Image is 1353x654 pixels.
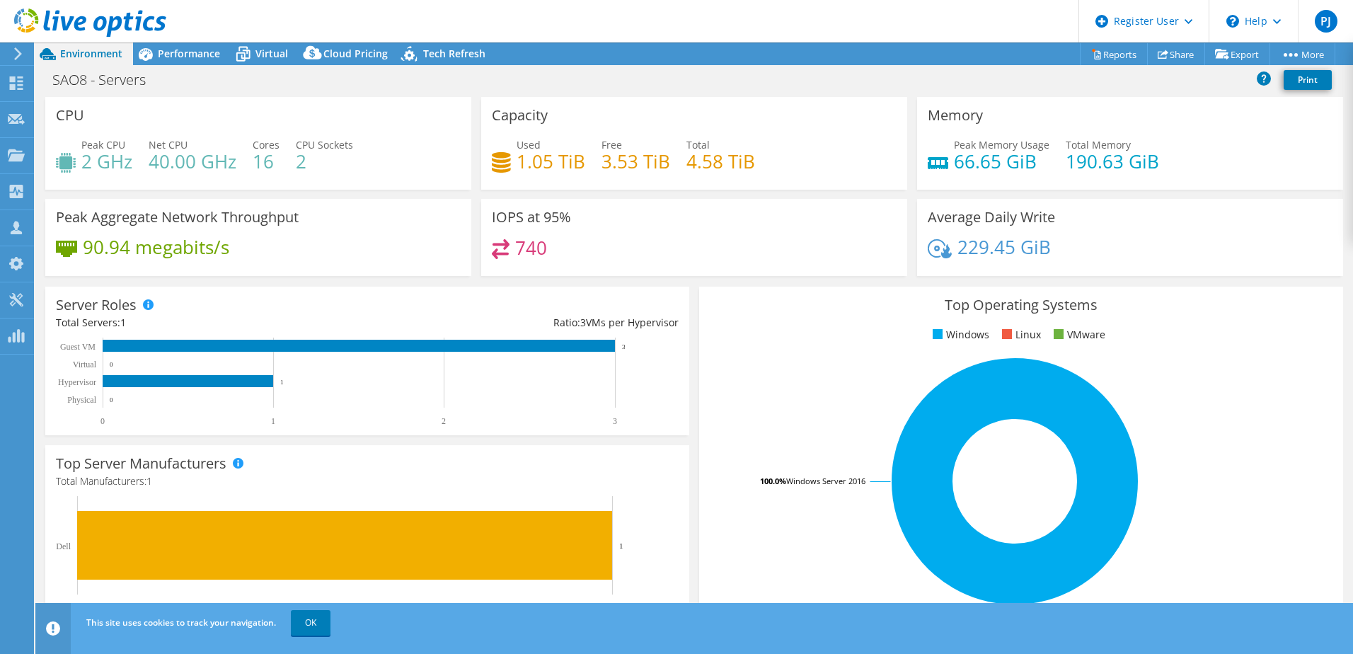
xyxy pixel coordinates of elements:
span: Total [686,138,710,151]
span: Total Memory [1066,138,1131,151]
span: CPU Sockets [296,138,353,151]
h3: Capacity [492,108,548,123]
text: 3 [622,343,626,350]
h4: 1.05 TiB [517,154,585,169]
text: 0 [100,416,105,426]
h3: Top Operating Systems [710,297,1332,313]
text: Virtual [73,360,97,369]
text: Dell [56,541,71,551]
h3: Peak Aggregate Network Throughput [56,210,299,225]
text: 1 [271,416,275,426]
h4: Total Manufacturers: [56,474,679,489]
text: Hypervisor [58,377,96,387]
h3: CPU [56,108,84,123]
h4: 16 [253,154,280,169]
li: Windows [929,327,989,343]
h4: 40.00 GHz [149,154,236,169]
span: Free [601,138,622,151]
a: OK [291,610,330,636]
h4: 4.58 TiB [686,154,755,169]
h4: 66.65 GiB [954,154,1049,169]
li: VMware [1050,327,1105,343]
h4: 229.45 GiB [957,239,1051,255]
text: 3 [613,416,617,426]
span: This site uses cookies to track your navigation. [86,616,276,629]
h3: Memory [928,108,983,123]
h3: Server Roles [56,297,137,313]
span: 1 [146,474,152,488]
span: Virtual [255,47,288,60]
span: Environment [60,47,122,60]
span: 3 [580,316,586,329]
span: Tech Refresh [423,47,485,60]
span: 1 [120,316,126,329]
svg: \n [1226,15,1239,28]
text: Guest VM [60,342,96,352]
h1: SAO8 - Servers [46,72,168,88]
span: Net CPU [149,138,188,151]
li: Linux [998,327,1041,343]
a: Export [1204,43,1270,65]
text: 2 [442,416,446,426]
div: Total Servers: [56,315,367,331]
a: More [1269,43,1335,65]
h4: 2 [296,154,353,169]
h4: 190.63 GiB [1066,154,1159,169]
h4: 740 [515,240,547,256]
h3: IOPS at 95% [492,210,571,225]
tspan: 100.0% [760,476,786,486]
h4: 3.53 TiB [601,154,670,169]
span: Performance [158,47,220,60]
span: Cores [253,138,280,151]
tspan: Windows Server 2016 [786,476,865,486]
span: Used [517,138,541,151]
h3: Top Server Manufacturers [56,456,226,471]
a: Print [1284,70,1332,90]
div: Ratio: VMs per Hypervisor [367,315,679,331]
h3: Average Daily Write [928,210,1055,225]
h4: 90.94 megabits/s [83,239,229,255]
text: 1 [280,379,284,386]
span: Cloud Pricing [323,47,388,60]
a: Share [1147,43,1205,65]
text: 0 [110,361,113,368]
h4: 2 GHz [81,154,132,169]
span: Peak CPU [81,138,125,151]
span: Peak Memory Usage [954,138,1049,151]
a: Reports [1080,43,1148,65]
text: Physical [67,395,96,405]
text: 0 [110,396,113,403]
text: 1 [619,541,623,550]
span: PJ [1315,10,1337,33]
